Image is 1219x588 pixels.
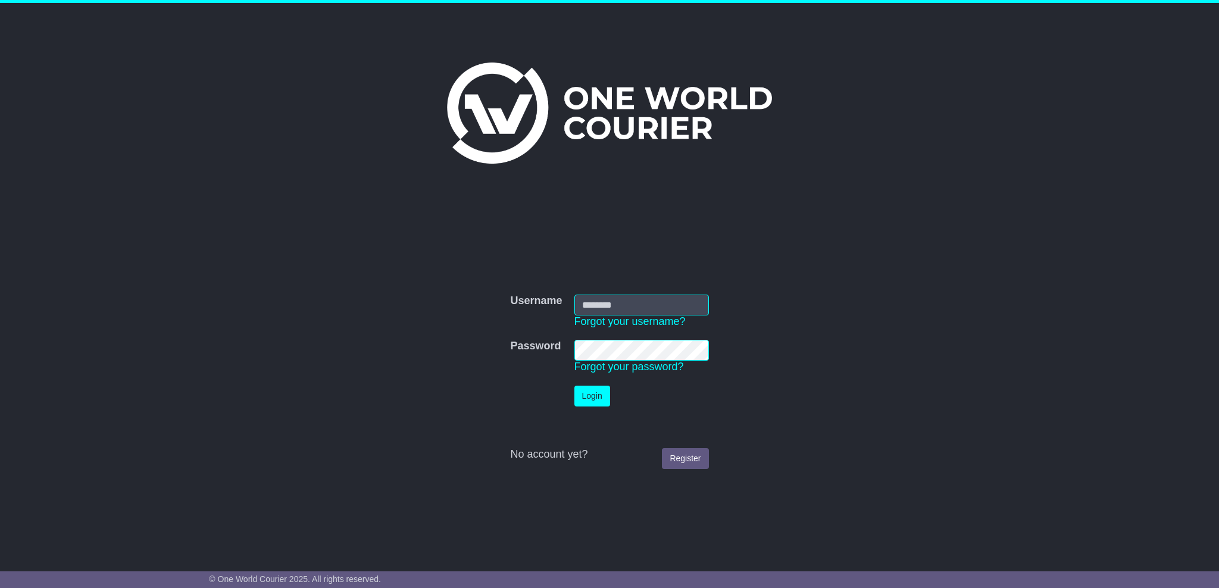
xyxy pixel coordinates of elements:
[574,315,686,327] a: Forgot your username?
[447,62,772,164] img: One World
[510,340,561,353] label: Password
[574,386,610,406] button: Login
[662,448,708,469] a: Register
[510,448,708,461] div: No account yet?
[574,361,684,373] a: Forgot your password?
[209,574,381,584] span: © One World Courier 2025. All rights reserved.
[510,295,562,308] label: Username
